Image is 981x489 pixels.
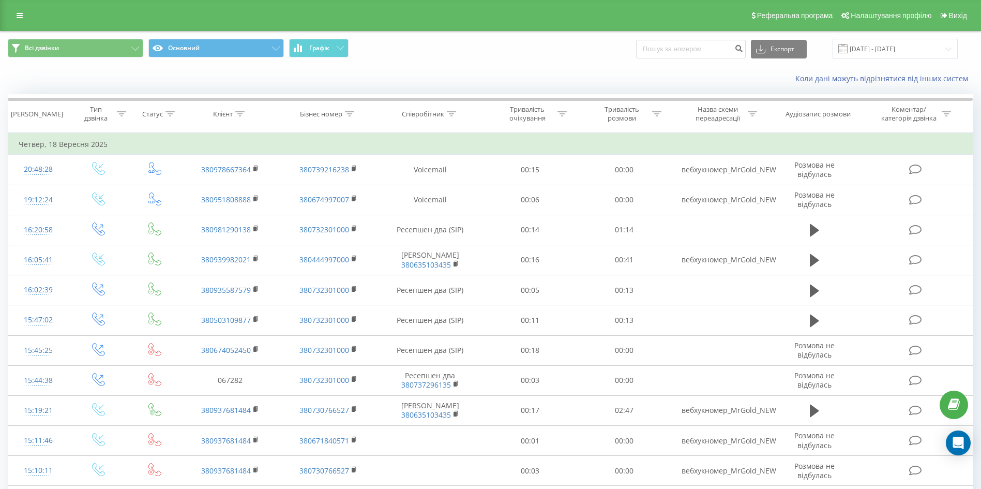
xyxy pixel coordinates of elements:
div: 15:47:02 [19,310,58,330]
td: 00:00 [577,185,671,215]
div: 16:05:41 [19,250,58,270]
td: 02:47 [577,395,671,425]
span: Розмова не відбулась [794,340,835,360]
a: 380674997007 [299,195,349,204]
td: 00:00 [577,155,671,185]
div: 15:45:25 [19,340,58,361]
a: 380951808888 [201,195,251,204]
span: Розмова не відбулась [794,190,835,209]
a: 380737296135 [401,380,451,390]
td: 00:00 [577,365,671,395]
a: 380674052450 [201,345,251,355]
a: 380981290138 [201,225,251,234]
td: 00:05 [483,275,577,305]
div: Тип дзвінка [78,105,114,123]
div: Клієнт [213,110,233,118]
td: [PERSON_NAME] [378,395,483,425]
td: 00:13 [577,305,671,335]
td: Voicemail [378,185,483,215]
td: 00:03 [483,456,577,486]
td: вебхукномер_MrGold_NEW [671,185,769,215]
td: Ресепшен два (SIP) [378,275,483,305]
td: вебхукномер_MrGold_NEW [671,426,769,456]
a: 380730766527 [299,405,349,415]
div: 15:19:21 [19,401,58,421]
td: 00:00 [577,456,671,486]
a: 380939982021 [201,255,251,264]
td: 00:16 [483,245,577,275]
div: 19:12:24 [19,190,58,210]
td: вебхукномер_MrGold_NEW [671,395,769,425]
a: 380635103435 [401,410,451,420]
td: Ресепшен два (SIP) [378,215,483,245]
td: 00:17 [483,395,577,425]
a: 380978667364 [201,165,251,174]
span: Розмова не відбулась [794,461,835,480]
a: 380937681484 [201,436,251,446]
td: Ресепшен два [378,365,483,395]
td: Ресепшен два (SIP) [378,335,483,365]
span: Реферальна програма [757,11,833,20]
span: Налаштування профілю [851,11,931,20]
a: 380935587579 [201,285,251,295]
a: 380444997000 [299,255,349,264]
a: 380739216238 [299,165,349,174]
td: вебхукномер_MrGold_NEW [671,456,769,486]
div: Тривалість розмови [594,105,650,123]
button: Всі дзвінки [8,39,143,57]
div: 15:44:38 [19,371,58,391]
div: 16:20:58 [19,220,58,240]
input: Пошук за номером [636,40,746,58]
div: Назва схеми переадресації [690,105,745,123]
td: Ресепшен два (SIP) [378,305,483,335]
a: 380732301000 [299,225,349,234]
td: 067282 [182,365,279,395]
div: 15:11:46 [19,431,58,451]
button: Експорт [751,40,807,58]
a: 380732301000 [299,315,349,325]
span: Розмова не відбулась [794,371,835,390]
a: Коли дані можуть відрізнятися вiд інших систем [795,73,973,83]
td: 00:01 [483,426,577,456]
td: [PERSON_NAME] [378,245,483,275]
span: Вихід [949,11,967,20]
a: 380732301000 [299,345,349,355]
div: Тривалість очікування [500,105,555,123]
div: Аудіозапис розмови [786,110,851,118]
a: 380671840571 [299,436,349,446]
div: Бізнес номер [300,110,342,118]
td: Четвер, 18 Вересня 2025 [8,134,973,155]
a: 380730766527 [299,466,349,476]
td: 00:14 [483,215,577,245]
div: 16:02:39 [19,280,58,300]
span: Розмова не відбулась [794,431,835,450]
td: вебхукномер_MrGold_NEW [671,155,769,185]
td: 00:41 [577,245,671,275]
a: 380503109877 [201,315,251,325]
a: 380635103435 [401,260,451,270]
span: Розмова не відбулась [794,160,835,179]
a: 380937681484 [201,466,251,476]
div: 20:48:28 [19,159,58,180]
div: Співробітник [402,110,444,118]
td: 00:00 [577,426,671,456]
td: 00:11 [483,305,577,335]
div: Коментар/категорія дзвінка [879,105,939,123]
a: 380937681484 [201,405,251,415]
div: [PERSON_NAME] [11,110,63,118]
a: 380732301000 [299,285,349,295]
div: 15:10:11 [19,461,58,481]
td: 00:06 [483,185,577,215]
button: Основний [148,39,284,57]
span: Графік [309,45,329,52]
td: 01:14 [577,215,671,245]
td: 00:18 [483,335,577,365]
button: Графік [289,39,349,57]
td: 00:15 [483,155,577,185]
td: вебхукномер_MrGold_NEW [671,245,769,275]
td: 00:13 [577,275,671,305]
div: Open Intercom Messenger [946,431,971,455]
td: 00:03 [483,365,577,395]
td: Voicemail [378,155,483,185]
span: Всі дзвінки [25,44,59,52]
